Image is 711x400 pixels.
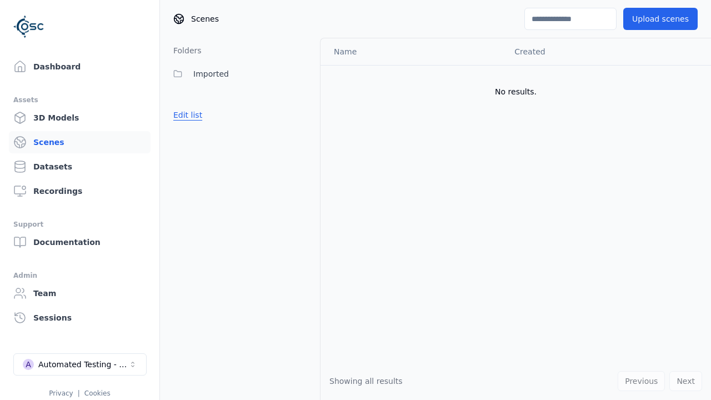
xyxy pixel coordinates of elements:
[84,389,111,397] a: Cookies
[13,218,146,231] div: Support
[9,231,151,253] a: Documentation
[505,38,693,65] th: Created
[9,131,151,153] a: Scenes
[623,8,698,30] button: Upload scenes
[9,282,151,304] a: Team
[13,269,146,282] div: Admin
[78,389,80,397] span: |
[23,359,34,370] div: A
[13,93,146,107] div: Assets
[191,13,219,24] span: Scenes
[9,107,151,129] a: 3D Models
[9,56,151,78] a: Dashboard
[167,105,209,125] button: Edit list
[9,180,151,202] a: Recordings
[167,63,313,85] button: Imported
[13,11,44,42] img: Logo
[49,389,73,397] a: Privacy
[329,377,403,386] span: Showing all results
[193,67,229,81] span: Imported
[38,359,128,370] div: Automated Testing - Playwright
[9,156,151,178] a: Datasets
[9,307,151,329] a: Sessions
[321,65,711,118] td: No results.
[13,353,147,376] button: Select a workspace
[167,45,202,56] h3: Folders
[321,38,505,65] th: Name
